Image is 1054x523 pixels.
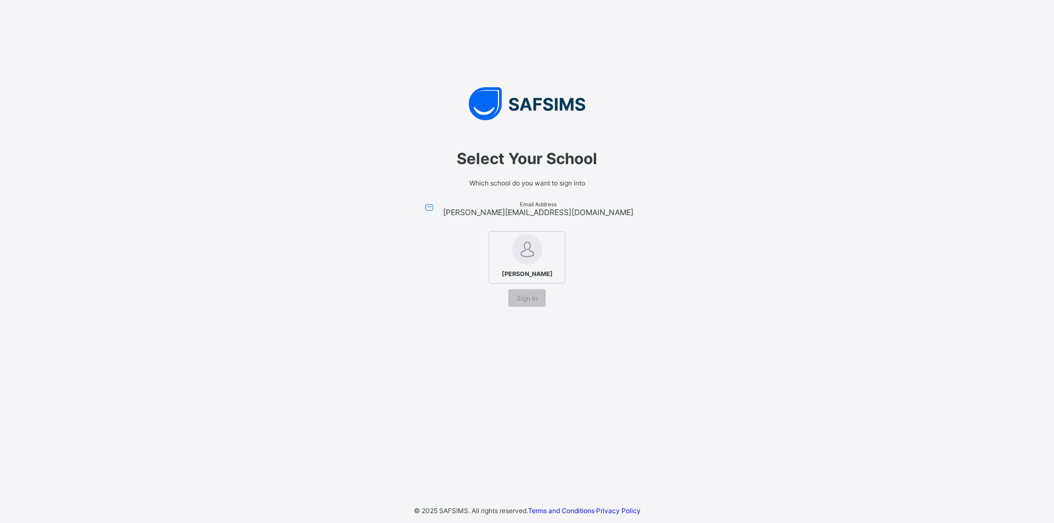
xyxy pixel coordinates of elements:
span: © 2025 SAFSIMS. All rights reserved. [414,507,528,515]
span: Which school do you want to sign into [373,179,681,187]
span: Email Address [443,201,633,207]
span: · [528,507,641,515]
img: SAFSIMS Logo [362,87,692,120]
a: Terms and Conditions [528,507,595,515]
span: [PERSON_NAME] [499,267,556,280]
span: Select Your School [373,149,681,168]
img: Purna Chandra Mahavidyalaya [512,234,542,265]
span: [PERSON_NAME][EMAIL_ADDRESS][DOMAIN_NAME] [443,207,633,217]
a: Privacy Policy [596,507,641,515]
span: Sign In [517,294,537,302]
